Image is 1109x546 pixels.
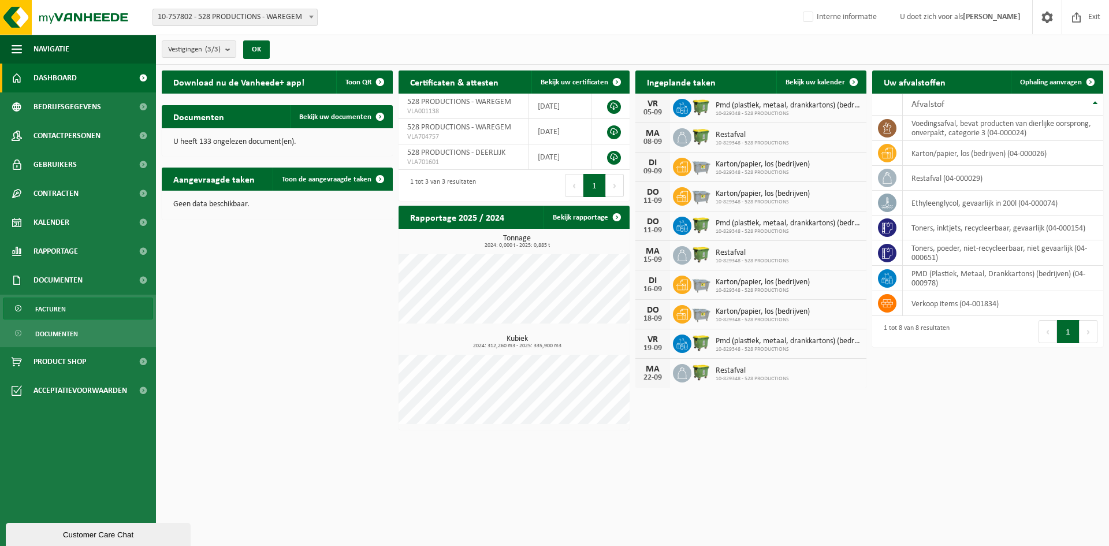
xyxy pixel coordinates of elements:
span: Facturen [35,298,66,320]
button: 1 [583,174,606,197]
img: WB-2500-GAL-GY-01 [691,185,711,205]
h2: Download nu de Vanheede+ app! [162,70,316,93]
span: 2024: 0,000 t - 2025: 0,885 t [404,243,630,248]
div: DO [641,306,664,315]
div: 15-09 [641,256,664,264]
div: 1 tot 3 van 3 resultaten [404,173,476,198]
td: verkoop items (04-001834) [903,291,1103,316]
span: Ophaling aanvragen [1020,79,1082,86]
count: (3/3) [205,46,221,53]
span: Restafval [716,131,789,140]
button: Previous [565,174,583,197]
img: WB-2500-GAL-GY-01 [691,303,711,323]
button: Next [1080,320,1097,343]
a: Ophaling aanvragen [1011,70,1102,94]
img: WB-1100-HPE-GN-50 [691,244,711,264]
span: 10-829348 - 528 PRODUCTIONS [716,258,789,265]
span: 528 PRODUCTIONS - WAREGEM [407,123,511,132]
td: PMD (Plastiek, Metaal, Drankkartons) (bedrijven) (04-000978) [903,266,1103,291]
button: Vestigingen(3/3) [162,40,236,58]
p: U heeft 133 ongelezen document(en). [173,138,381,146]
span: Contactpersonen [34,121,101,150]
span: 10-829348 - 528 PRODUCTIONS [716,169,810,176]
span: Pmd (plastiek, metaal, drankkartons) (bedrijven) [716,337,861,346]
td: [DATE] [529,144,591,170]
span: VLA001138 [407,107,520,116]
span: Documenten [35,323,78,345]
span: Bekijk uw certificaten [541,79,608,86]
a: Bekijk rapportage [544,206,628,229]
div: 11-09 [641,226,664,235]
span: Toon de aangevraagde taken [282,176,371,183]
h2: Rapportage 2025 / 2024 [399,206,516,228]
span: Navigatie [34,35,69,64]
a: Bekijk uw certificaten [531,70,628,94]
span: VLA704757 [407,132,520,142]
button: OK [243,40,270,59]
a: Facturen [3,298,153,320]
span: 10-829348 - 528 PRODUCTIONS [716,228,861,235]
td: toners, poeder, niet-recycleerbaar, niet gevaarlijk (04-000651) [903,240,1103,266]
span: Pmd (plastiek, metaal, drankkartons) (bedrijven) [716,101,861,110]
span: 10-829348 - 528 PRODUCTIONS [716,287,810,294]
span: 528 PRODUCTIONS - DEERLIJK [407,148,505,157]
button: Previous [1039,320,1057,343]
div: MA [641,365,664,374]
span: Karton/papier, los (bedrijven) [716,190,810,199]
span: Dashboard [34,64,77,92]
h3: Tonnage [404,235,630,248]
td: toners, inktjets, recycleerbaar, gevaarlijk (04-000154) [903,216,1103,240]
span: Toon QR [345,79,371,86]
span: Restafval [716,366,789,376]
label: Interne informatie [801,9,877,26]
span: 10-829348 - 528 PRODUCTIONS [716,376,789,382]
div: VR [641,99,664,109]
span: Restafval [716,248,789,258]
span: 10-757802 - 528 PRODUCTIONS - WAREGEM [153,9,317,25]
span: 10-829348 - 528 PRODUCTIONS [716,199,810,206]
span: Acceptatievoorwaarden [34,376,127,405]
span: Bekijk uw kalender [786,79,845,86]
img: WB-1100-HPE-GN-50 [691,127,711,146]
span: Kalender [34,208,69,237]
div: 08-09 [641,138,664,146]
a: Toon de aangevraagde taken [273,168,392,191]
a: Bekijk uw documenten [290,105,392,128]
div: 18-09 [641,315,664,323]
span: 10-829348 - 528 PRODUCTIONS [716,317,810,324]
div: 05-09 [641,109,664,117]
div: DI [641,276,664,285]
img: WB-2500-GAL-GY-01 [691,156,711,176]
div: 16-09 [641,285,664,294]
td: karton/papier, los (bedrijven) (04-000026) [903,141,1103,166]
div: DI [641,158,664,168]
td: [DATE] [529,119,591,144]
td: voedingsafval, bevat producten van dierlijke oorsprong, onverpakt, categorie 3 (04-000024) [903,116,1103,141]
button: Next [606,174,624,197]
div: VR [641,335,664,344]
div: 11-09 [641,197,664,205]
span: Karton/papier, los (bedrijven) [716,307,810,317]
span: Vestigingen [168,41,221,58]
span: Afvalstof [911,100,944,109]
img: WB-1100-HPE-GN-50 [691,333,711,352]
h2: Ingeplande taken [635,70,727,93]
iframe: chat widget [6,521,193,546]
div: MA [641,129,664,138]
button: Toon QR [336,70,392,94]
span: 2024: 312,260 m3 - 2025: 335,900 m3 [404,343,630,349]
img: WB-1100-HPE-GN-50 [691,215,711,235]
img: WB-2500-GAL-GY-01 [691,274,711,294]
span: Documenten [34,266,83,295]
span: Karton/papier, los (bedrijven) [716,278,810,287]
div: 09-09 [641,168,664,176]
span: 10-757802 - 528 PRODUCTIONS - WAREGEM [152,9,318,26]
h2: Aangevraagde taken [162,168,266,190]
a: Documenten [3,322,153,344]
span: Rapportage [34,237,78,266]
img: WB-1100-HPE-GN-50 [691,362,711,382]
span: Bekijk uw documenten [299,113,371,121]
span: VLA701601 [407,158,520,167]
div: MA [641,247,664,256]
